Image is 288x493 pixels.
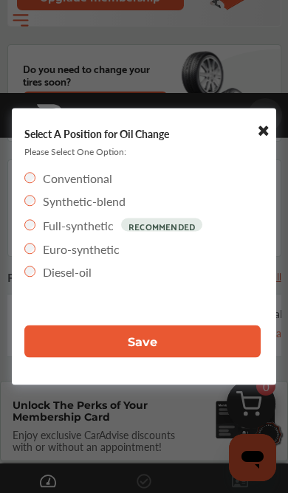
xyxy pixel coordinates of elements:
[43,263,92,280] label: Diesel-oil
[43,216,114,233] label: Full-synthetic
[24,325,261,358] button: Save
[43,241,120,258] label: Euro-synthetic
[24,145,126,158] p: Please Select One Option:
[43,170,112,187] label: Conventional
[43,193,126,210] label: Synthetic-blend
[24,128,169,139] p: Select A Position for Oil Change
[121,218,202,232] p: RECOMMENDED
[128,334,157,348] span: Save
